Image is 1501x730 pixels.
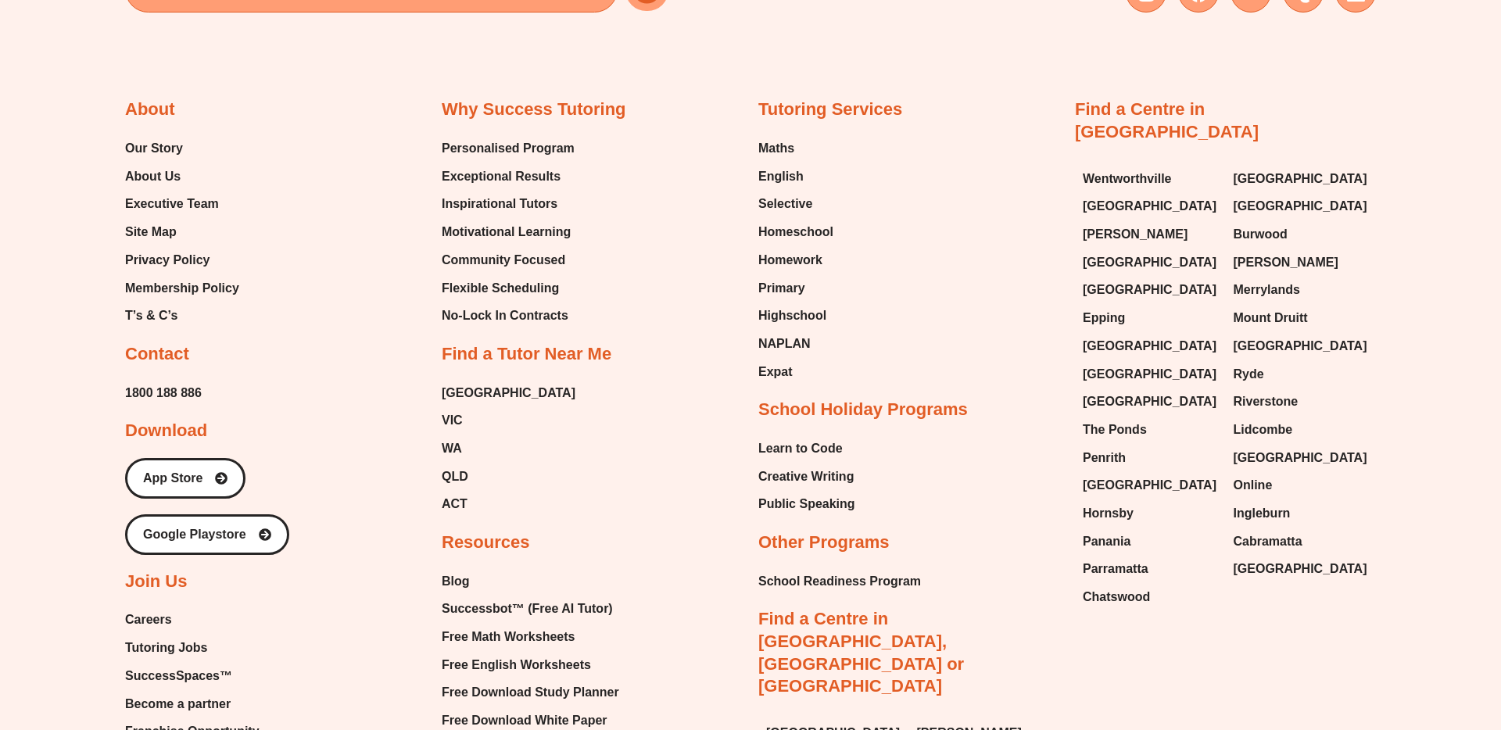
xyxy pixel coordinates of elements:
[125,192,239,216] a: Executive Team
[1234,390,1299,413] span: Riverstone
[442,381,575,405] a: [GEOGRAPHIC_DATA]
[1083,278,1218,302] a: [GEOGRAPHIC_DATA]
[1083,306,1125,330] span: Epping
[758,137,833,160] a: Maths
[1083,502,1218,525] a: Hornsby
[1083,195,1216,218] span: [GEOGRAPHIC_DATA]
[1083,363,1216,386] span: [GEOGRAPHIC_DATA]
[1234,446,1367,470] span: [GEOGRAPHIC_DATA]
[1234,530,1369,553] a: Cabramatta
[442,597,613,621] span: Successbot™ (Free AI Tutor)
[1234,278,1300,302] span: Merrylands
[758,437,855,460] a: Learn to Code
[1234,418,1369,442] a: Lidcombe
[1234,335,1367,358] span: [GEOGRAPHIC_DATA]
[758,437,843,460] span: Learn to Code
[442,437,462,460] span: WA
[1083,557,1148,581] span: Parramatta
[442,570,470,593] span: Blog
[125,277,239,300] span: Membership Policy
[758,531,890,554] h2: Other Programs
[758,332,811,356] span: NAPLAN
[125,692,260,716] a: Become a partner
[442,625,629,649] a: Free Math Worksheets
[1083,223,1218,246] a: [PERSON_NAME]
[1083,418,1147,442] span: The Ponds
[758,332,833,356] a: NAPLAN
[1234,251,1338,274] span: [PERSON_NAME]
[1083,585,1218,609] a: Chatswood
[758,249,822,272] span: Homework
[1083,335,1216,358] span: [GEOGRAPHIC_DATA]
[1234,195,1367,218] span: [GEOGRAPHIC_DATA]
[1083,223,1188,246] span: [PERSON_NAME]
[125,381,202,405] a: 1800 188 886
[125,137,183,160] span: Our Story
[442,409,463,432] span: VIC
[442,343,611,366] h2: Find a Tutor Near Me
[1083,530,1218,553] a: Panania
[125,304,239,327] a: T’s & C’s
[758,165,804,188] span: English
[1234,502,1369,525] a: Ingleburn
[1234,167,1367,191] span: [GEOGRAPHIC_DATA]
[125,220,239,244] a: Site Map
[758,304,826,327] span: Highschool
[125,249,210,272] span: Privacy Policy
[442,220,575,244] a: Motivational Learning
[758,465,855,488] a: Creative Writing
[125,458,245,499] a: App Store
[442,304,575,327] a: No-Lock In Contracts
[442,681,619,704] span: Free Download Study Planner
[1234,474,1369,497] a: Online
[1234,390,1369,413] a: Riverstone
[1083,167,1218,191] a: Wentworthville
[1083,278,1216,302] span: [GEOGRAPHIC_DATA]
[442,597,629,621] a: Successbot™ (Free AI Tutor)
[1234,223,1369,246] a: Burwood
[442,165,561,188] span: Exceptional Results
[1234,167,1369,191] a: [GEOGRAPHIC_DATA]
[442,653,629,677] a: Free English Worksheets
[125,514,289,555] a: Google Playstore
[1234,530,1302,553] span: Cabramatta
[442,165,575,188] a: Exceptional Results
[1083,585,1150,609] span: Chatswood
[1083,306,1218,330] a: Epping
[1083,363,1218,386] a: [GEOGRAPHIC_DATA]
[1234,474,1273,497] span: Online
[758,492,855,516] a: Public Speaking
[125,165,181,188] span: About Us
[1083,418,1218,442] a: The Ponds
[1083,446,1218,470] a: Penrith
[1083,557,1218,581] a: Parramatta
[125,249,239,272] a: Privacy Policy
[442,492,467,516] span: ACT
[125,343,189,366] h2: Contact
[758,137,794,160] span: Maths
[442,98,626,121] h2: Why Success Tutoring
[442,465,468,488] span: QLD
[758,277,833,300] a: Primary
[758,360,833,384] a: Expat
[1075,99,1259,141] a: Find a Centre in [GEOGRAPHIC_DATA]
[442,249,565,272] span: Community Focused
[758,399,968,421] h2: School Holiday Programs
[125,98,175,121] h2: About
[1234,306,1308,330] span: Mount Druitt
[125,165,239,188] a: About Us
[758,192,812,216] span: Selective
[1083,251,1218,274] a: [GEOGRAPHIC_DATA]
[1083,502,1134,525] span: Hornsby
[758,360,793,384] span: Expat
[758,570,921,593] span: School Readiness Program
[1234,195,1369,218] a: [GEOGRAPHIC_DATA]
[442,570,629,593] a: Blog
[442,249,575,272] a: Community Focused
[125,608,172,632] span: Careers
[1083,390,1216,413] span: [GEOGRAPHIC_DATA]
[1233,553,1501,730] iframe: Chat Widget
[1083,474,1216,497] span: [GEOGRAPHIC_DATA]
